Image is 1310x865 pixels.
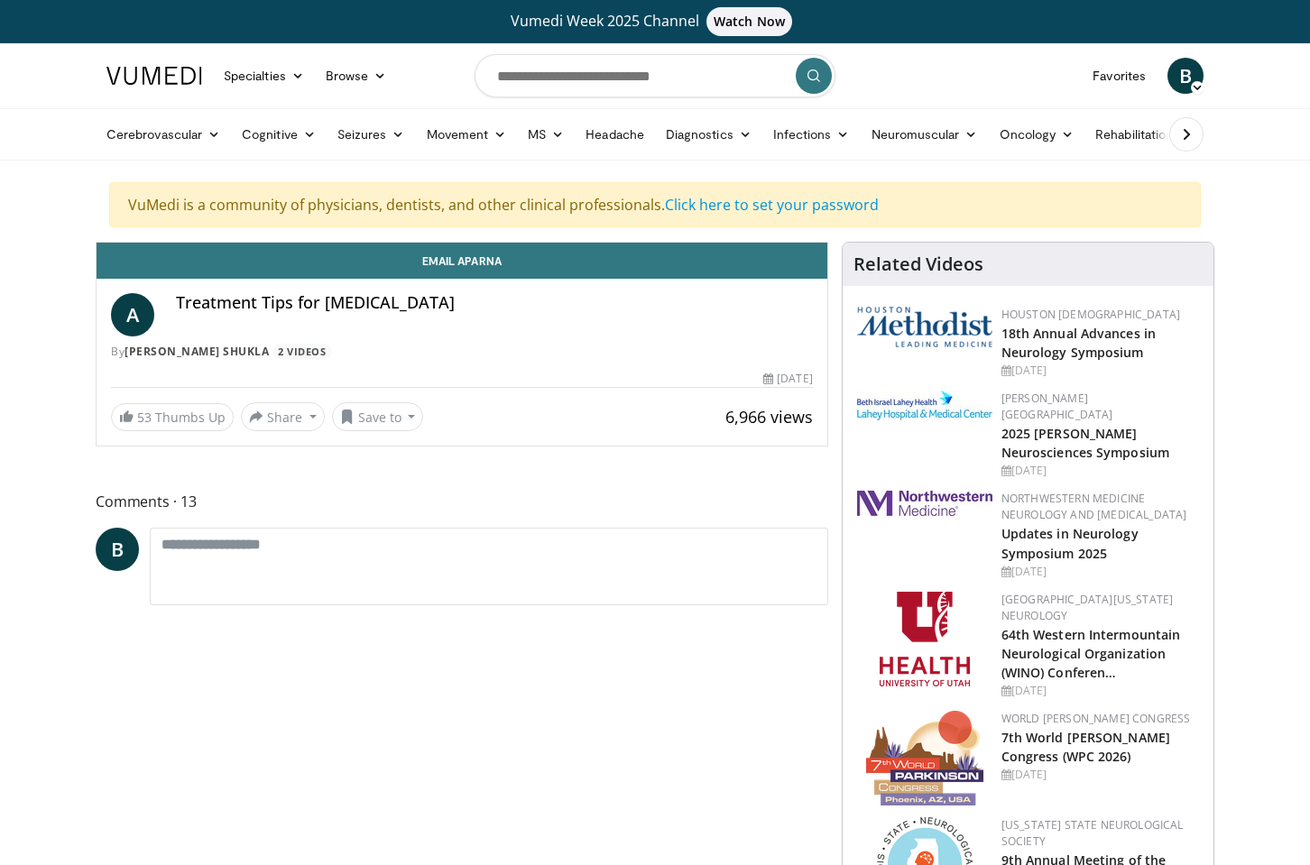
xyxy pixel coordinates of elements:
a: Northwestern Medicine Neurology and [MEDICAL_DATA] [1001,491,1187,522]
img: 2a462fb6-9365-492a-ac79-3166a6f924d8.png.150x105_q85_autocrop_double_scale_upscale_version-0.2.jpg [857,491,992,516]
a: [PERSON_NAME][GEOGRAPHIC_DATA] [1001,391,1113,422]
button: Save to [332,402,424,431]
div: [DATE] [1001,767,1199,783]
a: 53 Thumbs Up [111,403,234,431]
button: Share [241,402,325,431]
a: [PERSON_NAME] Shukla [125,344,269,359]
img: f6362829-b0a3-407d-a044-59546adfd345.png.150x105_q85_autocrop_double_scale_upscale_version-0.2.png [880,592,970,686]
a: 2 Videos [272,344,332,359]
div: [DATE] [1001,564,1199,580]
a: Movement [416,116,518,152]
img: VuMedi Logo [106,67,202,85]
h4: Related Videos [853,253,983,275]
a: Click here to set your password [665,195,879,215]
h4: Treatment Tips for [MEDICAL_DATA] [176,293,813,313]
a: 18th Annual Advances in Neurology Symposium [1001,325,1156,361]
img: 16fe1da8-a9a0-4f15-bd45-1dd1acf19c34.png.150x105_q85_autocrop_double_scale_upscale_version-0.2.png [866,711,983,805]
div: [DATE] [763,371,812,387]
div: [DATE] [1001,683,1199,699]
span: Watch Now [706,7,792,36]
a: A [111,293,154,336]
a: [GEOGRAPHIC_DATA][US_STATE] Neurology [1001,592,1174,623]
a: Email Aparna [97,243,827,279]
img: 5e4488cc-e109-4a4e-9fd9-73bb9237ee91.png.150x105_q85_autocrop_double_scale_upscale_version-0.2.png [857,307,992,347]
a: [US_STATE] State Neurological Society [1001,817,1184,849]
a: Infections [762,116,861,152]
input: Search topics, interventions [475,54,835,97]
div: [DATE] [1001,363,1199,379]
a: Vumedi Week 2025 ChannelWatch Now [109,7,1201,36]
a: B [1167,58,1204,94]
a: Neuromuscular [861,116,989,152]
a: Cerebrovascular [96,116,231,152]
span: Vumedi Week 2025 Channel [511,11,799,31]
a: World [PERSON_NAME] Congress [1001,711,1191,726]
a: B [96,528,139,571]
div: VuMedi is a community of physicians, dentists, and other clinical professionals. [109,182,1201,227]
div: [DATE] [1001,463,1199,479]
a: Favorites [1082,58,1157,94]
a: Houston [DEMOGRAPHIC_DATA] [1001,307,1180,322]
span: Comments 13 [96,490,828,513]
a: Browse [315,58,398,94]
a: Diagnostics [655,116,762,152]
a: Updates in Neurology Symposium 2025 [1001,525,1139,561]
a: Rehabilitation [1084,116,1184,152]
span: 6,966 views [725,406,813,428]
a: Cognitive [231,116,327,152]
a: 2025 [PERSON_NAME] Neurosciences Symposium [1001,425,1169,461]
div: By [111,344,813,360]
span: 53 [137,409,152,426]
a: Specialties [213,58,315,94]
img: e7977282-282c-4444-820d-7cc2733560fd.jpg.150x105_q85_autocrop_double_scale_upscale_version-0.2.jpg [857,391,992,420]
a: 64th Western Intermountain Neurological Organization (WINO) Conferen… [1001,626,1181,681]
a: MS [517,116,575,152]
a: Headache [575,116,655,152]
a: 7th World [PERSON_NAME] Congress (WPC 2026) [1001,729,1170,765]
a: Oncology [989,116,1085,152]
a: Seizures [327,116,416,152]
